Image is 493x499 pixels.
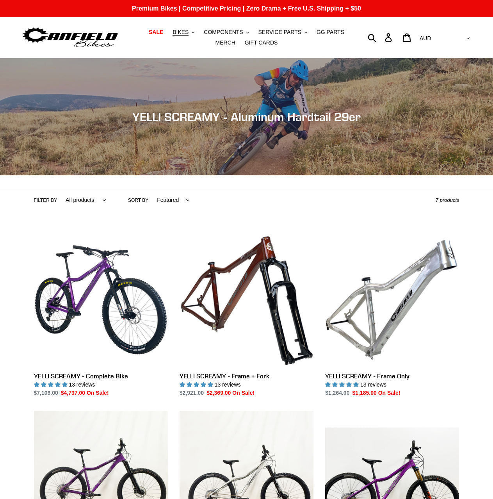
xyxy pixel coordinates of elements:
[212,37,239,48] a: MERCH
[204,29,243,36] span: COMPONENTS
[258,29,301,36] span: SERVICE PARTS
[200,27,253,37] button: COMPONENTS
[436,197,459,203] span: 7 products
[255,27,311,37] button: SERVICE PARTS
[132,110,361,124] span: YELLI SCREAMY - Aluminum Hardtail 29er
[215,39,235,46] span: MERCH
[145,27,167,37] a: SALE
[313,27,348,37] a: GG PARTS
[149,29,163,36] span: SALE
[317,29,344,36] span: GG PARTS
[241,37,282,48] a: GIFT CARDS
[173,29,189,36] span: BIKES
[21,25,119,50] img: Canfield Bikes
[34,197,57,204] label: Filter by
[128,197,148,204] label: Sort by
[245,39,278,46] span: GIFT CARDS
[169,27,198,37] button: BIKES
